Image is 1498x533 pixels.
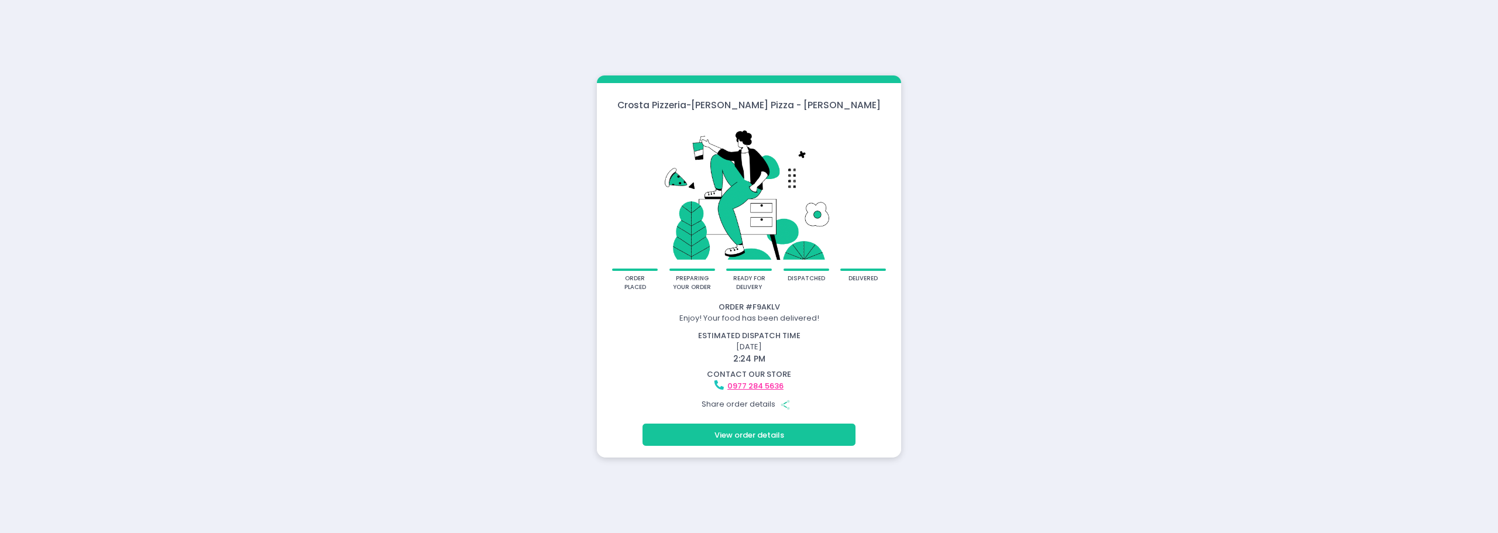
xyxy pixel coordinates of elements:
[643,424,855,446] button: View order details
[727,380,784,391] a: 0977 284 5636
[599,312,899,324] div: Enjoy! Your food has been delivered!
[592,330,907,365] div: [DATE]
[730,274,768,291] div: ready for delivery
[788,274,825,283] div: dispatched
[599,393,899,415] div: Share order details
[599,369,899,380] div: contact our store
[612,119,886,269] img: talkie
[599,301,899,313] div: Order # F9AKLV
[733,353,765,364] span: 2:24 PM
[673,274,711,291] div: preparing your order
[848,274,878,283] div: delivered
[599,330,899,342] div: estimated dispatch time
[597,98,901,112] div: Crosta Pizzeria - [PERSON_NAME] Pizza - [PERSON_NAME]
[616,274,654,291] div: order placed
